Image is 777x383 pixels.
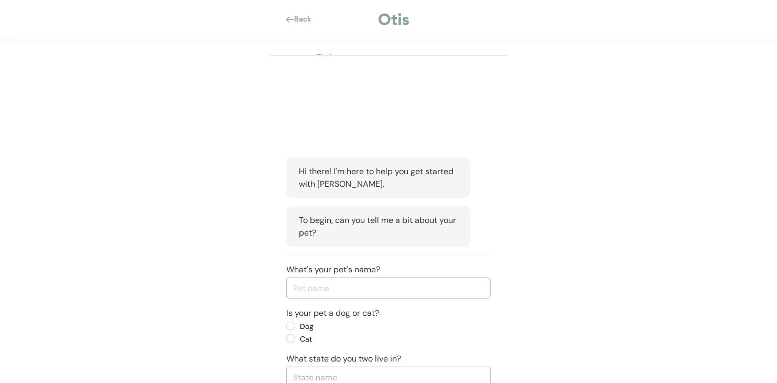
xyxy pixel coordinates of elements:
label: Dog [297,323,391,330]
div: What state do you two live in? [286,353,401,365]
div: Hi there! I'm here to help you get started with [PERSON_NAME]. [286,157,470,198]
div: To begin, can you tell me a bit about your pet? [286,206,470,247]
div: Back [294,14,318,25]
input: Pet name [286,278,491,299]
label: Cat [297,335,391,343]
div: Tori [317,51,331,64]
div: Is your pet a dog or cat? [286,307,379,320]
div: What's your pet's name? [286,263,380,276]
